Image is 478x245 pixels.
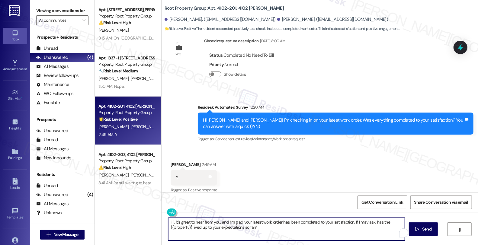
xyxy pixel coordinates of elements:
span: • [21,125,22,129]
div: 2:49 AM [201,161,216,168]
button: Share Conversation via email [410,196,472,209]
b: Root Property Group: Apt. 4102-201, 4102 [PERSON_NAME] [165,5,284,11]
div: Property: Root Property Group [98,61,154,68]
div: Escalate [36,100,60,106]
span: • [22,96,23,100]
div: 12:20 AM [248,104,264,110]
button: New Message [40,230,85,240]
a: Leads [3,176,27,192]
label: Viewing conversations for [36,6,88,15]
a: Buildings [3,146,27,163]
img: ResiDesk Logo [9,5,21,16]
span: [PERSON_NAME] [130,124,161,129]
span: : The resident responded positively to a check-in about a completed work order. This indicates sa... [165,26,399,32]
div: 2:49 AM: Y [98,132,117,137]
textarea: To enrich screen reader interactions, please activate Accessibility in Grammarly extension settings [168,218,405,240]
div: Property: Root Property Group [98,13,154,19]
div: Y [176,174,178,181]
i:  [47,232,51,237]
div: Unanswered [36,54,68,61]
i:  [82,18,85,23]
div: Residesk Automated Survey [198,104,473,113]
div: All Messages [36,146,69,152]
div: Tagged as: [198,135,473,143]
input: All communities [39,15,79,25]
div: Unread [36,183,58,189]
strong: 🌟 Risk Level: Positive [98,116,137,122]
div: All Messages [36,63,69,70]
div: [PERSON_NAME]. ([EMAIL_ADDRESS][DOMAIN_NAME]) [277,16,388,23]
span: Positive response [188,187,217,192]
div: Apt. 4102-201, 4102 [PERSON_NAME] [98,103,154,110]
div: Apt. 1837-1, [STREET_ADDRESS][PERSON_NAME] [98,55,154,61]
div: Unanswered [36,192,68,198]
strong: ⚠️ Risk Level: High [98,20,131,25]
span: [PERSON_NAME] [130,172,161,178]
span: • [23,214,24,218]
div: Hi [PERSON_NAME] and [PERSON_NAME]! I'm checking in on your latest work order. Was everything com... [203,117,464,130]
b: Status [209,52,223,58]
div: New Inbounds [36,155,71,161]
div: Residents [30,171,95,178]
span: [PERSON_NAME] [98,27,129,33]
a: Site Visit • [3,87,27,103]
span: Get Conversation Link [361,199,403,205]
b: Priority [209,62,224,68]
a: Templates • [3,206,27,222]
div: 1:50 AM: Nope. [98,84,124,89]
div: Apt. [STREET_ADDRESS][PERSON_NAME] [98,7,154,13]
div: Apt. 4102-303, 4102 [PERSON_NAME] [98,151,154,158]
span: [PERSON_NAME] [98,172,130,178]
a: Insights • [3,117,27,133]
div: Prospects + Residents [30,34,95,40]
button: Get Conversation Link [358,196,407,209]
div: Prospects [30,116,95,123]
div: Unanswered [36,128,68,134]
div: 3:41 AM: I'm still waiting to hear from the team. I did note, though, to make sure your cat doesn... [98,180,303,186]
span: [PERSON_NAME] [98,124,130,129]
div: [PERSON_NAME] [171,161,217,170]
div: (4) [86,53,95,62]
label: Show details [224,71,246,78]
div: Property: Root Property Group [98,110,154,116]
div: WO [176,51,181,57]
div: WO Follow-ups [36,91,73,97]
div: : Normal [209,60,274,69]
div: All Messages [36,201,69,207]
div: Maintenance [36,81,69,88]
span: Service request review , [215,136,252,142]
span: Maintenance , [252,136,273,142]
div: Property: Root Property Group [98,158,154,164]
i:  [457,227,462,232]
span: New Message [53,231,78,238]
div: (4) [86,190,95,199]
span: [PERSON_NAME] [98,76,130,81]
strong: 🔧 Risk Level: Medium [98,68,138,74]
div: Unread [36,45,58,52]
button: Send [409,222,438,236]
div: Tagged as: [171,186,217,194]
strong: 🌟 Risk Level: Positive [165,26,196,31]
div: Closed request: no description [204,38,285,46]
div: Review follow-ups [36,72,79,79]
span: [PERSON_NAME] [130,76,161,81]
i:  [415,227,420,232]
div: [PERSON_NAME]. ([EMAIL_ADDRESS][DOMAIN_NAME]) [165,16,276,23]
div: Unread [36,137,58,143]
div: Unknown [36,210,62,216]
span: Work order request [273,136,305,142]
div: : Completed No Need To Bill [209,51,274,60]
span: Send [422,226,431,232]
span: Share Conversation via email [414,199,468,205]
span: • [27,66,28,70]
div: [DATE] 8:00 AM [259,38,286,44]
strong: ⚠️ Risk Level: High [98,165,131,170]
a: Inbox [3,28,27,44]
